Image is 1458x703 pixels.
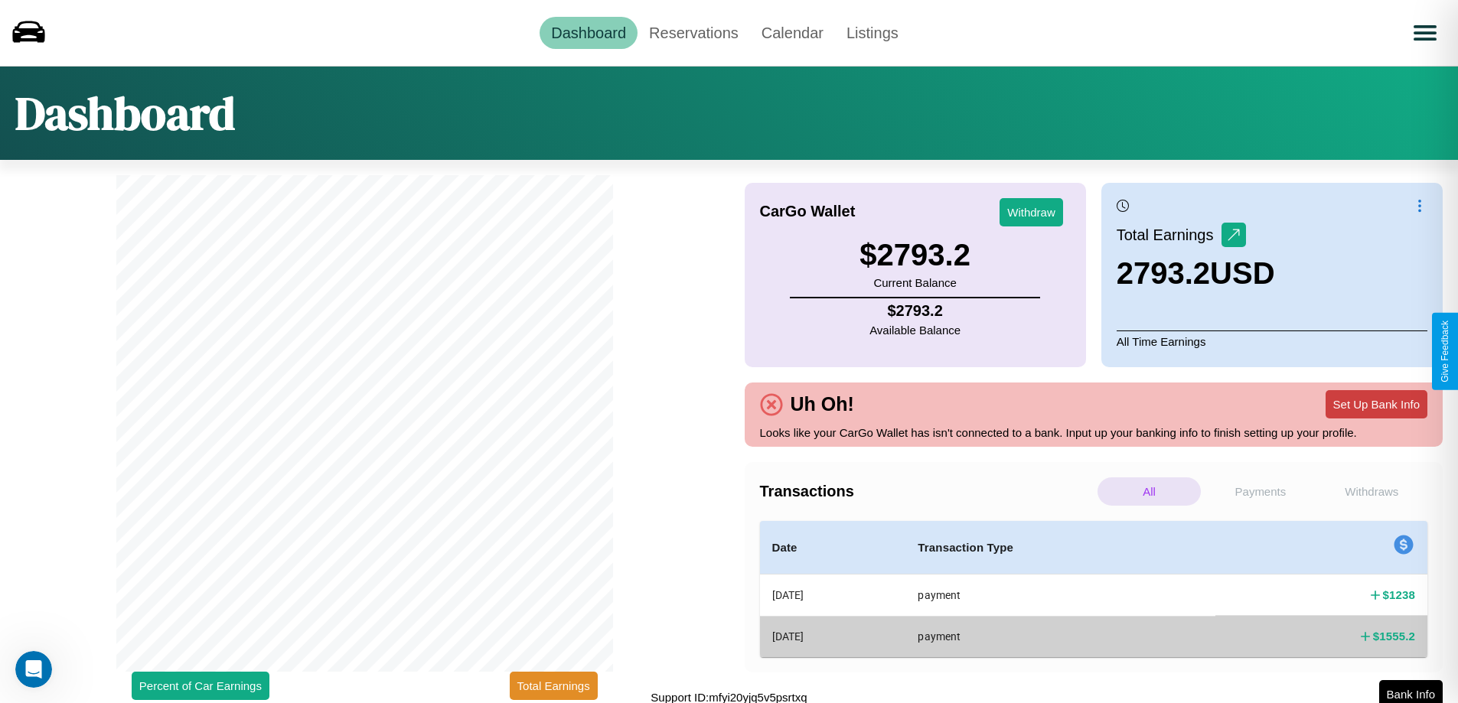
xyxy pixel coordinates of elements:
[1440,321,1450,382] div: Give Feedback
[760,422,1428,443] p: Looks like your CarGo Wallet has isn't connected to a bank. Input up your banking info to finish ...
[638,17,750,49] a: Reservations
[760,203,856,220] h4: CarGo Wallet
[869,302,961,320] h4: $ 2793.2
[1000,198,1063,226] button: Withdraw
[1117,221,1222,249] p: Total Earnings
[1117,330,1427,352] p: All Time Earnings
[1320,477,1424,506] p: Withdraws
[905,574,1215,617] th: payment
[1117,256,1275,291] h3: 2793.2 USD
[835,17,910,49] a: Listings
[1383,587,1415,603] h4: $ 1238
[760,483,1094,500] h4: Transactions
[1208,477,1312,506] p: Payments
[1098,477,1201,506] p: All
[760,616,906,656] th: [DATE]
[772,539,894,557] h4: Date
[783,393,862,415] h4: Uh Oh!
[540,17,638,49] a: Dashboard
[15,651,52,688] iframe: Intercom live chat
[1326,390,1427,418] button: Set Up Bank Info
[859,272,970,293] p: Current Balance
[1373,628,1415,644] h4: $ 1555.2
[760,521,1428,657] table: simple table
[15,82,235,145] h1: Dashboard
[859,238,970,272] h3: $ 2793.2
[750,17,835,49] a: Calendar
[905,616,1215,656] th: payment
[510,672,598,700] button: Total Earnings
[1404,11,1447,54] button: Open menu
[918,539,1203,557] h4: Transaction Type
[869,320,961,340] p: Available Balance
[132,672,269,700] button: Percent of Car Earnings
[760,574,906,617] th: [DATE]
